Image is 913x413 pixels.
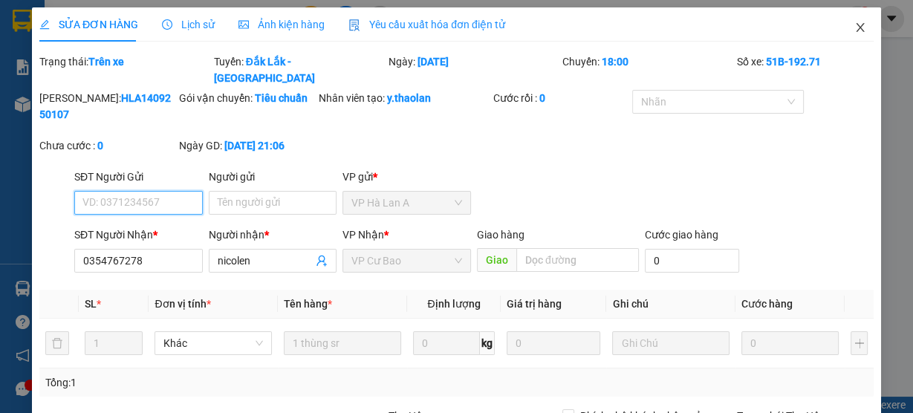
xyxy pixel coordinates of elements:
[516,248,639,272] input: Dọc đường
[88,56,124,68] b: Trên xe
[602,56,628,68] b: 18:00
[255,92,308,104] b: Tiêu chuẩn
[162,19,215,30] span: Lịch sử
[417,56,449,68] b: [DATE]
[224,140,285,152] b: [DATE] 21:06
[209,227,337,243] div: Người nhận
[428,298,481,310] span: Định lượng
[162,19,172,30] span: clock-circle
[179,137,316,154] div: Ngày GD:
[645,249,740,273] input: Cước giao hàng
[284,331,401,355] input: VD: Bàn, Ghế
[741,331,839,355] input: 0
[45,374,354,391] div: Tổng: 1
[7,110,172,131] li: In ngày: 13:33 15/09
[612,331,730,355] input: Ghi Chú
[387,53,562,86] div: Ngày:
[477,229,524,241] span: Giao hàng
[155,298,210,310] span: Đơn vị tính
[839,7,881,49] button: Close
[39,19,50,30] span: edit
[735,53,875,86] div: Số xe:
[39,90,176,123] div: [PERSON_NAME]:
[493,90,629,106] div: Cước rồi :
[851,331,868,355] button: plus
[97,140,103,152] b: 0
[507,331,600,355] input: 0
[316,255,328,267] span: user-add
[561,53,735,86] div: Chuyến:
[163,332,263,354] span: Khác
[45,331,69,355] button: delete
[480,331,495,355] span: kg
[741,298,793,310] span: Cước hàng
[212,53,387,86] div: Tuyến:
[351,192,462,214] span: VP Hà Lan A
[477,248,516,272] span: Giao
[39,137,176,154] div: Chưa cước :
[284,298,332,310] span: Tên hàng
[85,298,97,310] span: SL
[39,19,138,30] span: SỬA ĐƠN HÀNG
[319,90,490,106] div: Nhân viên tạo:
[74,169,203,185] div: SĐT Người Gửi
[387,92,431,104] b: y.thaolan
[348,19,505,30] span: Yêu cầu xuất hóa đơn điện tử
[645,229,718,241] label: Cước giao hàng
[342,169,471,185] div: VP gửi
[7,89,172,110] li: Thảo Lan
[351,250,462,272] span: VP Cư Bao
[238,19,249,30] span: picture
[606,290,735,319] th: Ghi chú
[348,19,360,31] img: icon
[342,229,384,241] span: VP Nhận
[209,169,337,185] div: Người gửi
[238,19,325,30] span: Ảnh kiện hàng
[854,22,866,33] span: close
[74,227,203,243] div: SĐT Người Nhận
[38,53,212,86] div: Trạng thái:
[214,56,315,84] b: Đắk Lắk - [GEOGRAPHIC_DATA]
[507,298,562,310] span: Giá trị hàng
[539,92,545,104] b: 0
[766,56,821,68] b: 51B-192.71
[179,90,316,106] div: Gói vận chuyển:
